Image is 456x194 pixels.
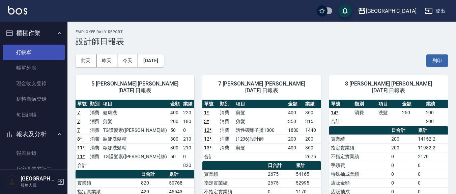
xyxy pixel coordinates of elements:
[117,54,138,67] button: 今天
[377,100,400,108] th: 項目
[3,60,65,76] a: 帳單列表
[294,170,321,178] td: 54165
[3,125,65,143] button: 報表及分析
[77,110,80,115] a: 7
[304,108,321,117] td: 360
[76,100,194,170] table: a dense table
[218,143,234,152] td: 消費
[329,117,353,126] td: 合計
[286,100,304,108] th: 金額
[416,152,448,161] td: 2170
[329,178,390,187] td: 店販金額
[218,100,234,108] th: 類別
[202,152,218,161] td: 合計
[181,108,194,117] td: 220
[3,45,65,60] a: 打帳單
[400,108,424,117] td: 250
[3,24,65,42] button: 櫃檯作業
[3,76,65,91] a: 現金收支登錄
[21,175,55,182] h5: [GEOGRAPHIC_DATA]
[88,100,101,108] th: 類別
[286,135,304,143] td: 200
[416,135,448,143] td: 14152.2
[286,143,304,152] td: 400
[84,80,186,94] span: 5 [PERSON_NAME] [PERSON_NAME] [DATE] 日報表
[210,80,313,94] span: 7 [PERSON_NAME] [PERSON_NAME] [DATE] 日報表
[76,178,139,187] td: 實業績
[101,135,169,143] td: 歐娜洗髮精
[169,117,181,126] td: 200
[422,5,448,17] button: 登出
[390,178,416,187] td: 0
[329,100,353,108] th: 單號
[329,152,390,161] td: 不指定實業績
[181,135,194,143] td: 210
[353,108,376,117] td: 消費
[304,117,321,126] td: 315
[390,135,416,143] td: 200
[304,152,321,161] td: 2675
[167,170,194,179] th: 累計
[234,108,286,117] td: 剪髮
[266,170,294,178] td: 2675
[169,100,181,108] th: 金額
[169,108,181,117] td: 400
[76,100,88,108] th: 單號
[329,143,390,152] td: 指定實業績
[181,126,194,135] td: 0
[138,54,164,67] button: [DATE]
[266,161,294,170] th: 日合計
[202,100,321,161] table: a dense table
[202,178,266,187] td: 指定實業績
[400,100,424,108] th: 金額
[390,143,416,152] td: 200
[416,178,448,187] td: 0
[202,170,266,178] td: 實業績
[77,119,80,124] a: 7
[181,161,194,170] td: 820
[304,100,321,108] th: 業績
[3,91,65,107] a: 材料自購登錄
[88,126,101,135] td: 消費
[76,161,88,170] td: 合計
[416,161,448,170] td: 0
[88,117,101,126] td: 消費
[424,108,448,117] td: 200
[101,126,169,135] td: TG護髮素([PERSON_NAME]絲)
[377,108,400,117] td: 洗髮
[416,126,448,135] th: 累計
[234,100,286,108] th: 項目
[88,143,101,152] td: 消費
[3,161,65,177] a: 店家區間累計表
[139,178,167,187] td: 820
[169,126,181,135] td: 50
[181,143,194,152] td: 210
[366,7,417,15] div: [GEOGRAPHIC_DATA]
[286,108,304,117] td: 400
[304,126,321,135] td: 1440
[76,30,448,34] h2: Employee Daily Report
[169,152,181,161] td: 50
[88,152,101,161] td: 消費
[353,100,376,108] th: 類別
[167,178,194,187] td: 50768
[294,161,321,170] th: 累計
[21,182,55,188] p: 服務人員
[218,126,234,135] td: 消費
[88,108,101,117] td: 消費
[337,80,440,94] span: 8 [PERSON_NAME] [PERSON_NAME] [DATE] 日報表
[304,135,321,143] td: 200
[286,117,304,126] td: 350
[329,135,390,143] td: 實業績
[424,100,448,108] th: 業績
[424,117,448,126] td: 200
[76,54,96,67] button: 前天
[390,126,416,135] th: 日合計
[88,135,101,143] td: 消費
[5,175,19,189] img: Person
[181,117,194,126] td: 180
[266,178,294,187] td: 2675
[390,170,416,178] td: 0
[101,152,169,161] td: TG護髮素([PERSON_NAME]絲)
[294,178,321,187] td: 52995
